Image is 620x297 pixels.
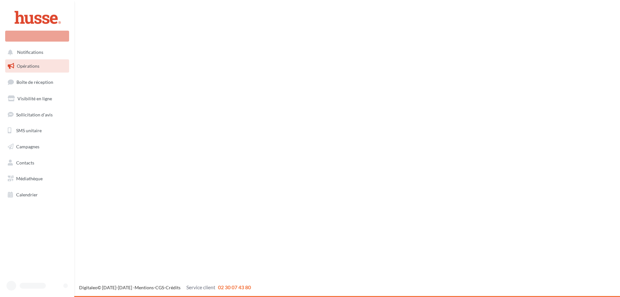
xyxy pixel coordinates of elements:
[4,140,70,153] a: Campagnes
[186,284,215,290] span: Service client
[4,59,70,73] a: Opérations
[166,285,181,290] a: Crédits
[135,285,154,290] a: Mentions
[16,79,53,85] span: Boîte de réception
[17,63,39,69] span: Opérations
[218,284,251,290] span: 02 30 07 43 80
[4,108,70,122] a: Sollicitation d'avis
[16,176,43,181] span: Médiathèque
[4,75,70,89] a: Boîte de réception
[4,124,70,137] a: SMS unitaire
[4,188,70,202] a: Calendrier
[16,192,38,197] span: Calendrier
[16,128,42,133] span: SMS unitaire
[4,92,70,105] a: Visibilité en ligne
[16,144,39,149] span: Campagnes
[155,285,164,290] a: CGS
[16,112,53,117] span: Sollicitation d'avis
[17,96,52,101] span: Visibilité en ligne
[16,160,34,165] span: Contacts
[17,50,43,55] span: Notifications
[79,285,251,290] span: © [DATE]-[DATE] - - -
[79,285,98,290] a: Digitaleo
[4,172,70,185] a: Médiathèque
[5,31,69,42] div: Nouvelle campagne
[4,156,70,170] a: Contacts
